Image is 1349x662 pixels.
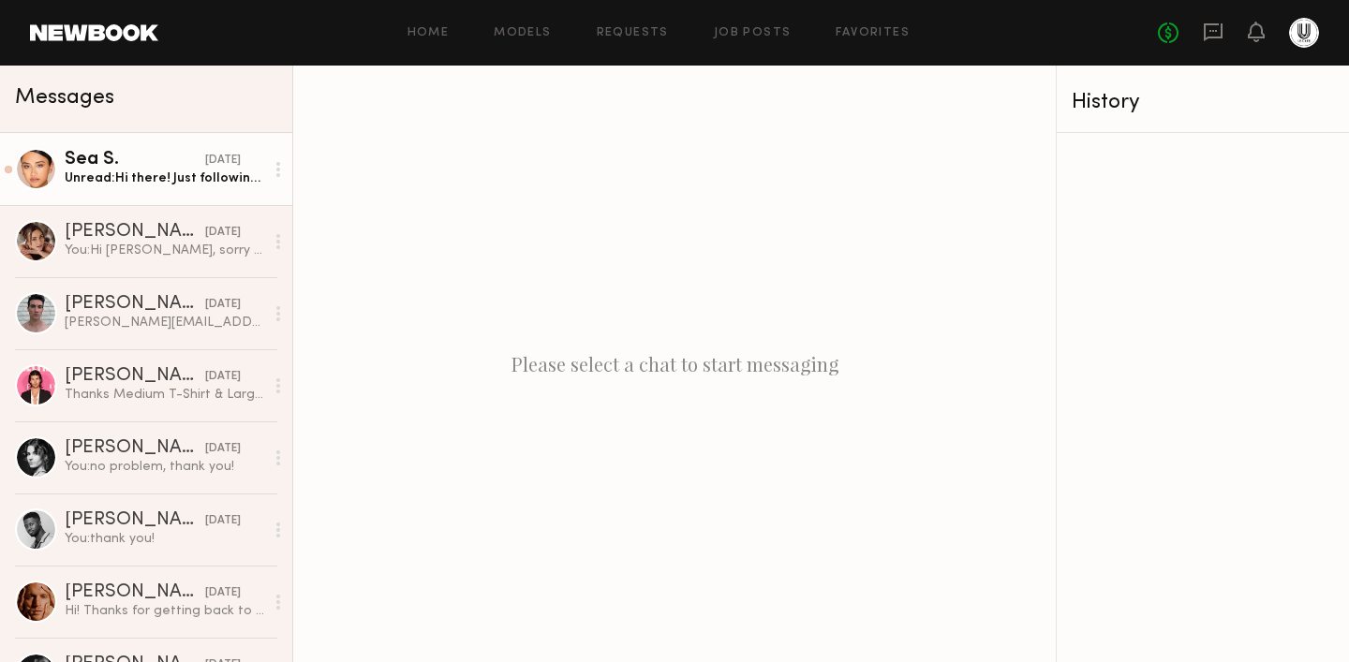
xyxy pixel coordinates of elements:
[65,386,264,404] div: Thanks Medium T-Shirt & Large hoodie!
[205,584,241,602] div: [DATE]
[205,152,241,169] div: [DATE]
[205,440,241,458] div: [DATE]
[65,242,264,259] div: You: Hi [PERSON_NAME], sorry for the late notice but we had one of our models cancel and I was wo...
[205,512,241,530] div: [DATE]
[293,66,1056,662] div: Please select a chat to start messaging
[65,458,264,476] div: You: no problem, thank you!
[65,295,205,314] div: [PERSON_NAME]
[714,27,792,39] a: Job Posts
[65,314,264,331] div: [PERSON_NAME][EMAIL_ADDRESS][PERSON_NAME][DOMAIN_NAME]
[494,27,551,39] a: Models
[65,530,264,548] div: You: thank you!
[65,151,205,169] div: Sea S.
[15,87,114,109] span: Messages
[65,169,264,187] div: Unread: Hi there! Just following up to confirm that I’m locked in for the shoot on [DATE]. I’m lo...
[205,296,241,314] div: [DATE]
[65,367,205,386] div: [PERSON_NAME]
[205,224,241,242] div: [DATE]
[1072,92,1334,113] div: History
[65,511,205,530] div: [PERSON_NAME]
[65,583,205,602] div: [PERSON_NAME]
[65,602,264,620] div: Hi! Thanks for getting back to me. That’s unfortunately lower than my usual day rate. I appreciat...
[597,27,669,39] a: Requests
[65,223,205,242] div: [PERSON_NAME]
[836,27,910,39] a: Favorites
[65,439,205,458] div: [PERSON_NAME]
[408,27,450,39] a: Home
[205,368,241,386] div: [DATE]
